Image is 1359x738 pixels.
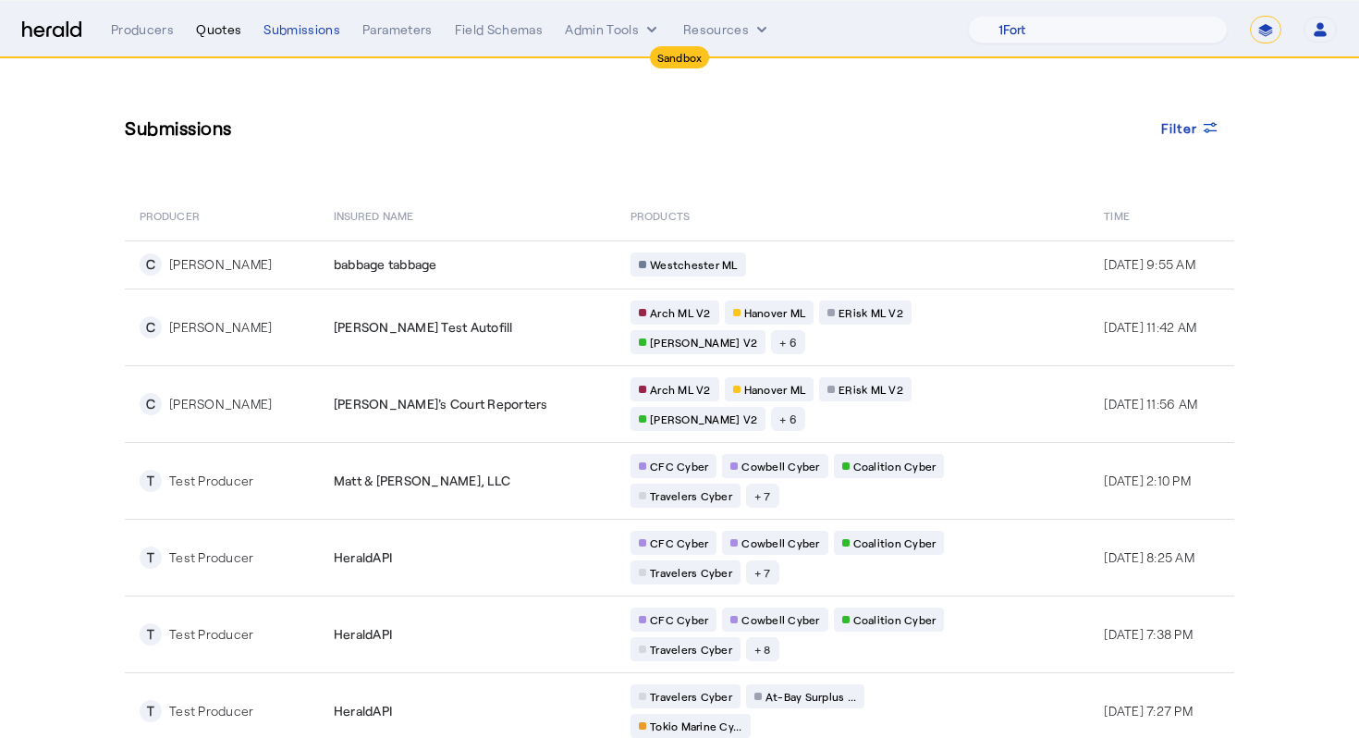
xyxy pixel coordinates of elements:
span: Travelers Cyber [650,642,732,657]
span: Coalition Cyber [853,459,937,474]
span: HeraldAPI [334,702,392,720]
span: HeraldAPI [334,625,392,644]
span: [DATE] 2:10 PM [1104,473,1191,488]
div: C [140,393,162,415]
span: Travelers Cyber [650,488,732,503]
div: C [140,253,162,276]
span: [DATE] 7:38 PM [1104,626,1193,642]
span: Coalition Cyber [853,612,937,627]
div: Test Producer [169,472,253,490]
button: Resources dropdown menu [683,20,771,39]
span: + 7 [754,488,771,503]
span: Arch ML V2 [650,382,711,397]
span: At-Bay Surplus ... [765,689,857,704]
span: [DATE] 9:55 AM [1104,256,1195,272]
span: + 7 [754,565,771,580]
div: Sandbox [650,46,710,68]
div: T [140,470,162,492]
div: Quotes [196,20,241,39]
span: Matt & [PERSON_NAME], LLC [334,472,510,490]
span: Hanover ML [744,305,806,320]
div: Submissions [263,20,340,39]
div: [PERSON_NAME] [169,318,272,337]
button: internal dropdown menu [565,20,661,39]
span: [PERSON_NAME] V2 [650,412,757,426]
span: + 8 [754,642,771,657]
span: Tokio Marine Cy... [650,719,742,733]
h3: Submissions [125,115,232,141]
button: Filter [1146,111,1235,144]
div: [PERSON_NAME] [169,255,272,274]
span: Westchester ML [650,257,738,272]
div: T [140,547,162,569]
span: [PERSON_NAME] V2 [650,335,757,350]
div: Test Producer [169,548,253,567]
div: T [140,700,162,722]
img: Herald Logo [22,21,81,39]
div: Producers [111,20,174,39]
span: Travelers Cyber [650,565,732,580]
span: [DATE] 11:56 AM [1104,396,1197,412]
div: T [140,623,162,646]
span: [DATE] 8:25 AM [1104,549,1194,565]
span: ERisk ML V2 [839,382,903,397]
span: Cowbell Cyber [741,459,819,474]
span: babbage tabbage [334,255,437,274]
span: Cowbell Cyber [741,612,819,627]
span: Arch ML V2 [650,305,711,320]
span: + 6 [779,335,797,350]
span: PRODUCTS [631,205,690,224]
span: Cowbell Cyber [741,535,819,550]
div: Test Producer [169,702,253,720]
div: C [140,316,162,338]
span: [DATE] 11:42 AM [1104,319,1196,335]
div: Test Producer [169,625,253,644]
div: [PERSON_NAME] [169,395,272,413]
div: Field Schemas [455,20,544,39]
span: Insured Name [334,205,413,224]
span: [DATE] 7:27 PM [1104,703,1193,719]
span: [PERSON_NAME] Test Autofill [334,318,513,337]
span: CFC Cyber [650,612,708,627]
span: ERisk ML V2 [839,305,903,320]
span: Travelers Cyber [650,689,732,704]
span: [PERSON_NAME]'s Court Reporters [334,395,548,413]
span: HeraldAPI [334,548,392,567]
span: + 6 [779,412,797,426]
span: Hanover ML [744,382,806,397]
div: Parameters [362,20,433,39]
span: CFC Cyber [650,535,708,550]
span: Coalition Cyber [853,535,937,550]
span: Filter [1161,118,1198,138]
span: CFC Cyber [650,459,708,474]
span: PRODUCER [140,205,200,224]
span: Time [1104,205,1129,224]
